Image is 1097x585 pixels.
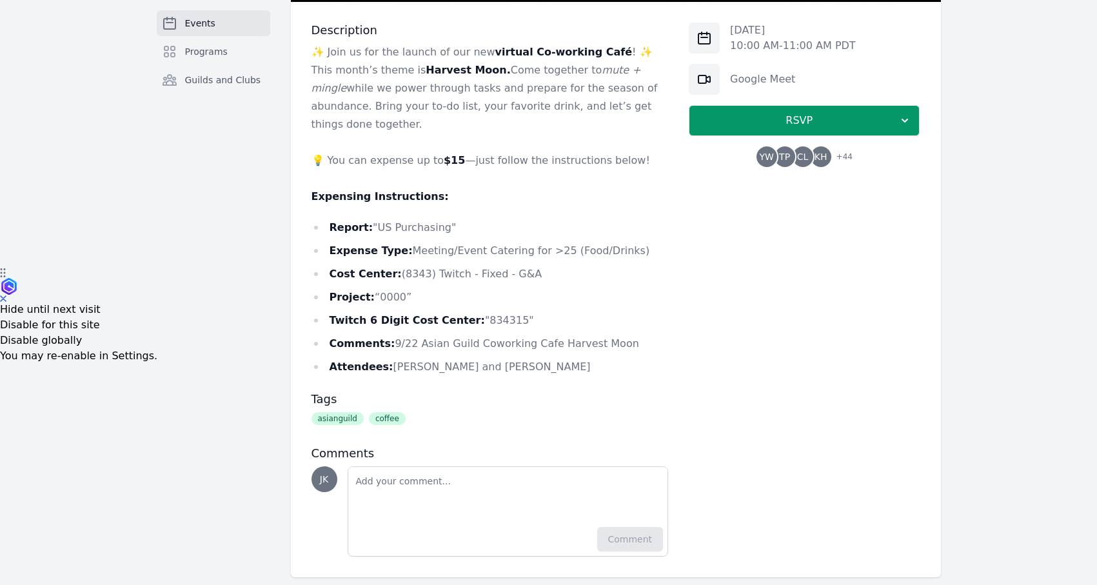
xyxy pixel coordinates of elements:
[311,43,669,134] p: ✨ Join us for the launch of our new ! ✨ This month’s theme is Come together to while we power thr...
[311,392,669,407] h3: Tags
[157,10,270,36] a: Events
[815,152,827,161] span: KH
[311,358,669,376] li: [PERSON_NAME] and [PERSON_NAME]
[444,154,465,166] strong: $15
[311,335,669,353] li: 9/22 Asian Guild Coworking Cafe Harvest Moon
[330,337,395,350] strong: Comments:
[330,268,402,280] strong: Cost Center:
[157,10,270,114] nav: Sidebar
[311,152,669,170] p: 💡 You can expense up to —just follow the instructions below!
[311,219,669,237] li: "US Purchasing"
[730,38,856,54] p: 10:00 AM - 11:00 AM PDT
[185,45,228,58] span: Programs
[330,361,393,373] strong: Attendees:
[311,190,449,203] strong: Expensing Instructions:
[157,67,270,93] a: Guilds and Clubs
[597,527,664,551] button: Comment
[185,74,261,86] span: Guilds and Clubs
[311,288,669,306] li: “0000”
[829,149,853,167] span: + 44
[730,73,795,85] a: Google Meet
[426,64,510,76] strong: Harvest Moon.
[330,314,485,326] strong: Twitch 6 Digit Cost Center:
[730,23,856,38] p: [DATE]
[700,113,898,128] span: RSVP
[311,23,669,38] h3: Description
[320,475,328,484] span: JK
[311,265,669,283] li: (8343) Twitch - Fixed - G&A
[311,312,669,330] li: "834315"
[689,105,920,136] button: RSVP
[330,244,413,257] strong: Expense Type:
[797,152,809,161] span: CL
[311,412,364,425] span: asianguild
[330,291,375,303] strong: Project:
[779,152,790,161] span: TP
[311,64,641,94] em: mute + mingle
[311,242,669,260] li: Meeting/Event Catering for >25 (Food/Drinks)
[369,412,406,425] span: coffee
[311,446,669,461] h3: Comments
[185,17,215,30] span: Events
[157,39,270,64] a: Programs
[330,221,373,233] strong: Report:
[759,152,773,161] span: YW
[495,46,632,58] strong: virtual Co-working Café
